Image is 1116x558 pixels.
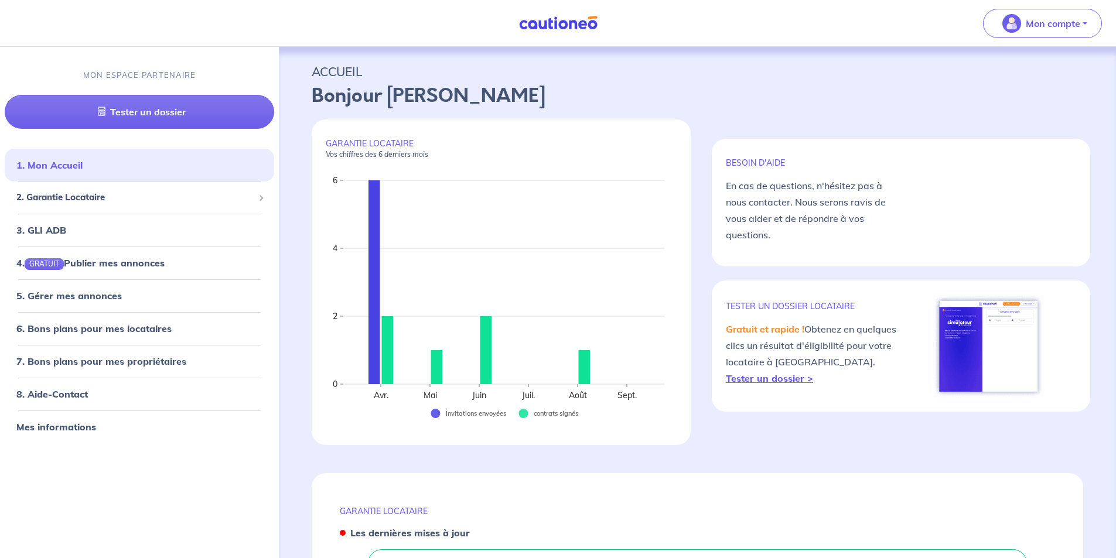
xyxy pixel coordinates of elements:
[933,295,1044,398] img: simulateur.png
[16,388,88,400] a: 8. Aide-Contact
[569,390,587,400] text: Août
[514,16,602,30] img: Cautioneo
[472,390,486,400] text: Juin
[312,82,1083,110] p: Bonjour [PERSON_NAME]
[1026,16,1080,30] p: Mon compte
[16,159,83,171] a: 1. Mon Accueil
[333,311,337,321] text: 2
[726,372,813,384] a: Tester un dossier >
[5,350,274,373] div: 7. Bons plans pour mes propriétaires
[340,506,1055,516] p: GARANTIE LOCATAIRE
[312,61,1083,82] p: ACCUEIL
[5,382,274,406] div: 8. Aide-Contact
[5,317,274,340] div: 6. Bons plans pour mes locataires
[726,321,901,386] p: Obtenez en quelques clics un résultat d'éligibilité pour votre locataire à [GEOGRAPHIC_DATA].
[726,177,901,243] p: En cas de questions, n'hésitez pas à nous contacter. Nous serons ravis de vous aider et de répond...
[16,421,96,433] a: Mes informations
[5,95,274,129] a: Tester un dossier
[5,218,274,242] div: 3. GLI ADB
[333,379,337,389] text: 0
[5,251,274,275] div: 4.GRATUITPublier mes annonces
[726,323,804,335] em: Gratuit et rapide !
[726,301,901,311] p: TESTER un dossier locataire
[16,290,122,302] a: 5. Gérer mes annonces
[424,390,437,400] text: Mai
[374,390,388,400] text: Avr.
[333,175,337,186] text: 6
[326,138,677,159] p: GARANTIE LOCATAIRE
[326,150,428,159] em: Vos chiffres des 6 derniers mois
[83,70,196,81] p: MON ESPACE PARTENAIRE
[5,415,274,439] div: Mes informations
[333,243,337,254] text: 4
[16,224,66,236] a: 3. GLI ADB
[16,191,254,204] span: 2. Garantie Locataire
[16,257,165,269] a: 4.GRATUITPublier mes annonces
[16,355,186,367] a: 7. Bons plans pour mes propriétaires
[983,9,1102,38] button: illu_account_valid_menu.svgMon compte
[521,390,535,400] text: Juil.
[16,323,172,334] a: 6. Bons plans pour mes locataires
[5,186,274,209] div: 2. Garantie Locataire
[5,153,274,177] div: 1. Mon Accueil
[726,158,901,168] p: BESOIN D'AIDE
[617,390,637,400] text: Sept.
[5,284,274,307] div: 5. Gérer mes annonces
[350,527,470,539] strong: Les dernières mises à jour
[1002,14,1021,33] img: illu_account_valid_menu.svg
